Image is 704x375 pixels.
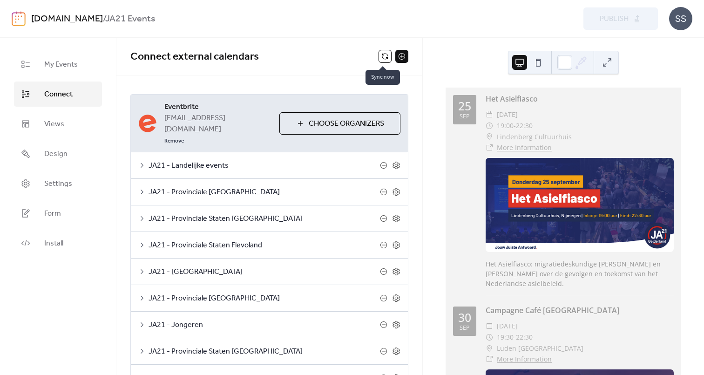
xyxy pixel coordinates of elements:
[164,137,184,145] span: Remove
[514,120,516,131] span: -
[14,231,102,256] a: Install
[14,82,102,107] a: Connect
[486,131,493,143] div: ​
[130,47,259,67] span: Connect external calendars
[149,293,380,304] span: JA21 - Provinciale [GEOGRAPHIC_DATA]
[44,119,64,130] span: Views
[497,343,583,354] span: Luden [GEOGRAPHIC_DATA]
[458,100,471,112] div: 25
[149,346,380,357] span: JA21 - Provinciale Staten [GEOGRAPHIC_DATA]
[149,213,380,225] span: JA21 - Provinciale Staten [GEOGRAPHIC_DATA]
[516,332,533,343] span: 22:30
[149,266,380,278] span: JA21 - [GEOGRAPHIC_DATA]
[44,89,73,100] span: Connect
[309,118,384,130] span: Choose Organizers
[497,143,552,152] a: More Information
[14,201,102,226] a: Form
[669,7,692,30] div: SS
[44,208,61,219] span: Form
[486,94,538,104] a: Het Asielfiasco
[12,11,26,26] img: logo
[486,109,493,120] div: ​
[138,114,157,133] img: eventbrite
[486,343,493,354] div: ​
[44,178,72,190] span: Settings
[486,332,493,343] div: ​
[44,59,78,70] span: My Events
[497,120,514,131] span: 19:00
[105,10,155,28] b: JA21 Events
[486,354,493,365] div: ​
[497,332,514,343] span: 19:30
[279,112,400,135] button: Choose Organizers
[164,113,272,135] span: [EMAIL_ADDRESS][DOMAIN_NAME]
[486,120,493,131] div: ​
[149,320,380,331] span: JA21 - Jongeren
[497,131,572,143] span: Lindenberg Cultuurhuis
[497,320,518,332] span: [DATE]
[14,111,102,136] a: Views
[486,142,493,153] div: ​
[44,238,63,249] span: Install
[14,141,102,166] a: Design
[516,120,533,131] span: 22:30
[486,320,493,332] div: ​
[486,259,674,288] div: Het Asielfiasco: migratiedeskundige [PERSON_NAME] en [PERSON_NAME] over de gevolgen en toekomst v...
[460,114,470,120] div: sep
[497,355,552,363] a: More Information
[31,10,103,28] a: [DOMAIN_NAME]
[149,240,380,251] span: JA21 - Provinciale Staten Flevoland
[460,325,470,331] div: sep
[486,305,619,315] a: Campagne Café [GEOGRAPHIC_DATA]
[14,171,102,196] a: Settings
[497,109,518,120] span: [DATE]
[149,160,380,171] span: JA21 - Landelijke events
[458,312,471,323] div: 30
[164,102,272,113] span: Eventbrite
[44,149,68,160] span: Design
[149,187,380,198] span: JA21 - Provinciale [GEOGRAPHIC_DATA]
[14,52,102,77] a: My Events
[514,332,516,343] span: -
[366,70,400,85] span: Sync now
[103,10,105,28] b: /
